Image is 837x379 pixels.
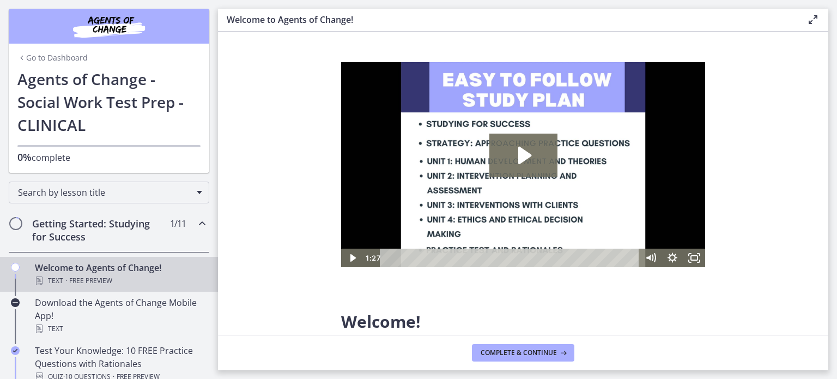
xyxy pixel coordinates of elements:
h3: Welcome to Agents of Change! [227,13,789,26]
div: Search by lesson title [9,182,209,203]
span: Free preview [69,274,112,287]
button: Play Video: c1o6hcmjueu5qasqsu00.mp4 [148,71,216,115]
span: Search by lesson title [18,187,191,198]
button: Fullscreen [342,187,364,205]
p: complete [17,151,201,164]
button: Show settings menu [320,187,342,205]
span: Welcome! [341,310,421,333]
h2: Getting Started: Studying for Success [32,217,165,243]
button: Mute [299,187,320,205]
i: Completed [11,346,20,355]
div: Text [35,274,205,287]
span: 1 / 11 [170,217,186,230]
button: Complete & continue [472,344,574,362]
img: Agents of Change [44,13,174,39]
div: Text [35,322,205,335]
span: · [65,274,67,287]
div: Welcome to Agents of Change! [35,261,205,287]
span: Complete & continue [481,348,557,357]
div: Download the Agents of Change Mobile App! [35,296,205,335]
h1: Agents of Change - Social Work Test Prep - CLINICAL [17,68,201,136]
span: 0% [17,151,32,164]
a: Go to Dashboard [17,52,88,63]
div: Playbar [47,187,293,205]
